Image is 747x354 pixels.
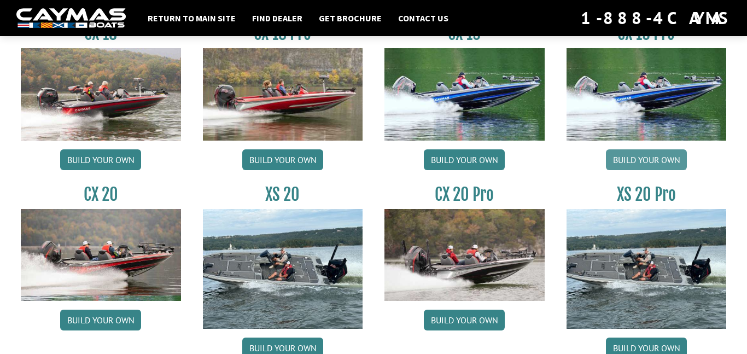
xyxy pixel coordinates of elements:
[393,11,454,25] a: Contact Us
[567,209,727,329] img: XS_20_resized.jpg
[567,48,727,140] img: CX19_thumbnail.jpg
[60,149,141,170] a: Build your own
[313,11,387,25] a: Get Brochure
[203,184,363,205] h3: XS 20
[424,149,505,170] a: Build your own
[606,149,687,170] a: Build your own
[16,8,126,28] img: white-logo-c9c8dbefe5ff5ceceb0f0178aa75bf4bb51f6bca0971e226c86eb53dfe498488.png
[384,184,545,205] h3: CX 20 Pro
[21,48,181,140] img: CX-18S_thumbnail.jpg
[424,310,505,330] a: Build your own
[242,149,323,170] a: Build your own
[384,48,545,140] img: CX19_thumbnail.jpg
[581,6,731,30] div: 1-888-4CAYMAS
[21,184,181,205] h3: CX 20
[567,184,727,205] h3: XS 20 Pro
[247,11,308,25] a: Find Dealer
[21,209,181,301] img: CX-20_thumbnail.jpg
[60,310,141,330] a: Build your own
[203,48,363,140] img: CX-18SS_thumbnail.jpg
[384,209,545,301] img: CX-20Pro_thumbnail.jpg
[203,209,363,329] img: XS_20_resized.jpg
[142,11,241,25] a: Return to main site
